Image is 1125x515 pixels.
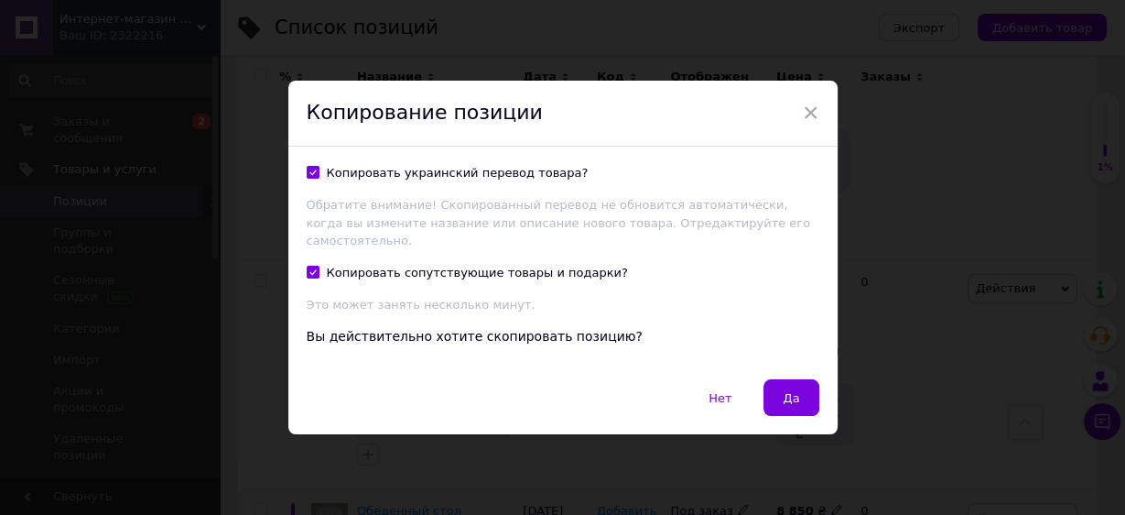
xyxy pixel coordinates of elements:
[689,379,751,416] button: Нет
[307,298,535,312] span: Это может занять несколько минут.
[783,391,799,405] span: Да
[307,198,811,247] span: Обратите внимание! Скопированный перевод не обновится автоматически, когда вы измените название и...
[307,101,543,124] span: Копирование позиции
[709,391,731,405] span: Нет
[327,165,589,181] div: Копировать украинский перевод товара?
[763,379,818,416] button: Да
[307,328,819,346] div: Вы действительно хотите скопировать позицию?
[327,265,628,281] div: Копировать сопутствующие товары и подарки?
[803,97,819,128] span: ×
